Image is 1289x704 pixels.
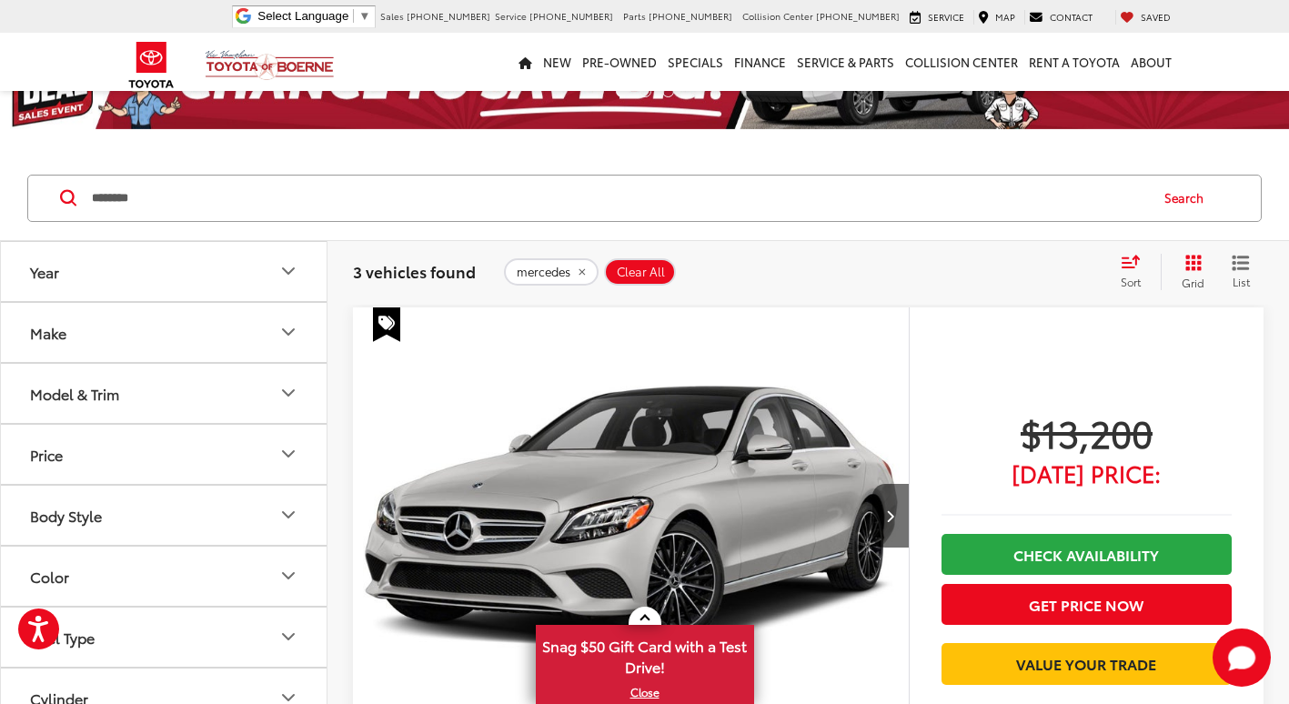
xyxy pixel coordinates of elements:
span: [PHONE_NUMBER] [407,9,490,23]
div: Model & Trim [277,382,299,404]
div: Model & Trim [30,385,119,402]
button: Toggle Chat Window [1213,629,1271,687]
a: Finance [729,33,791,91]
button: Get Price Now [942,584,1232,625]
span: [PHONE_NUMBER] [529,9,613,23]
button: Search [1147,176,1230,221]
span: [PHONE_NUMBER] [816,9,900,23]
div: Year [30,263,59,280]
button: Clear All [604,258,676,286]
span: Saved [1141,10,1171,24]
a: Collision Center [900,33,1023,91]
span: Parts [623,9,646,23]
span: List [1232,274,1250,289]
svg: Start Chat [1213,629,1271,687]
a: Service & Parts: Opens in a new tab [791,33,900,91]
span: $13,200 [942,409,1232,455]
span: Select Language [257,9,348,23]
button: Select sort value [1112,254,1161,290]
span: Clear All [617,265,665,279]
span: 3 vehicles found [353,260,476,282]
img: Toyota [117,35,186,95]
button: Fuel TypeFuel Type [1,608,328,667]
div: Make [30,324,66,341]
span: Sort [1121,274,1141,289]
a: Home [513,33,538,91]
span: Service [495,9,527,23]
button: Model & TrimModel & Trim [1,364,328,423]
div: Color [30,568,69,585]
a: Value Your Trade [942,643,1232,684]
span: Special [373,307,400,342]
div: Fuel Type [277,626,299,648]
div: Year [277,260,299,282]
button: ColorColor [1,547,328,606]
div: Price [30,446,63,463]
a: Specials [662,33,729,91]
span: Grid [1182,275,1204,290]
div: Fuel Type [30,629,95,646]
a: My Saved Vehicles [1115,10,1175,25]
span: Snag $50 Gift Card with a Test Drive! [538,627,752,682]
button: List View [1218,254,1264,290]
button: Grid View [1161,254,1218,290]
a: Rent a Toyota [1023,33,1125,91]
a: About [1125,33,1177,91]
a: Check Availability [942,534,1232,575]
span: ▼ [358,9,370,23]
input: Search by Make, Model, or Keyword [90,176,1147,220]
a: Service [905,10,969,25]
div: Make [277,321,299,343]
button: Body StyleBody Style [1,486,328,545]
span: [PHONE_NUMBER] [649,9,732,23]
img: Vic Vaughan Toyota of Boerne [205,49,335,81]
button: Next image [872,484,909,548]
a: Contact [1024,10,1097,25]
span: Service [928,10,964,24]
a: Select Language​ [257,9,370,23]
button: remove mercedes [504,258,599,286]
span: [DATE] Price: [942,464,1232,482]
div: Body Style [30,507,102,524]
div: Color [277,565,299,587]
span: Collision Center [742,9,813,23]
button: YearYear [1,242,328,301]
div: Price [277,443,299,465]
span: Sales [380,9,404,23]
span: mercedes [517,265,570,279]
a: Pre-Owned [577,33,662,91]
button: MakeMake [1,303,328,362]
a: New [538,33,577,91]
div: Body Style [277,504,299,526]
span: Contact [1050,10,1093,24]
a: Map [973,10,1020,25]
button: PricePrice [1,425,328,484]
span: Map [995,10,1015,24]
span: ​ [353,9,354,23]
